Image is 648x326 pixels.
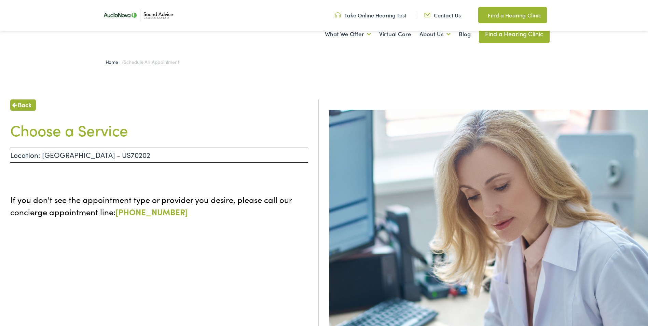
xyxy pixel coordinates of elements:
a: Contact Us [424,11,461,19]
span: / [106,58,179,65]
img: Map pin icon in a unique green color, indicating location-related features or services. [478,11,484,19]
a: [PHONE_NUMBER] [115,206,188,217]
span: Back [18,100,31,109]
a: Find a Hearing Clinic [479,25,550,43]
a: Home [106,58,122,65]
span: Schedule an Appointment [124,58,179,65]
img: Icon representing mail communication in a unique green color, indicative of contact or communicat... [424,11,430,19]
h1: Choose a Service [10,121,308,139]
a: Take Online Hearing Test [335,11,406,19]
a: Virtual Care [379,22,411,47]
a: Back [10,99,36,111]
img: Headphone icon in a unique green color, suggesting audio-related services or features. [335,11,341,19]
a: What We Offer [325,22,371,47]
a: About Us [419,22,451,47]
p: Location: [GEOGRAPHIC_DATA] - US70202 [10,148,308,163]
p: If you don't see the appointment type or provider you desire, please call our concierge appointme... [10,193,308,218]
a: Blog [459,22,471,47]
a: Find a Hearing Clinic [478,7,547,23]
